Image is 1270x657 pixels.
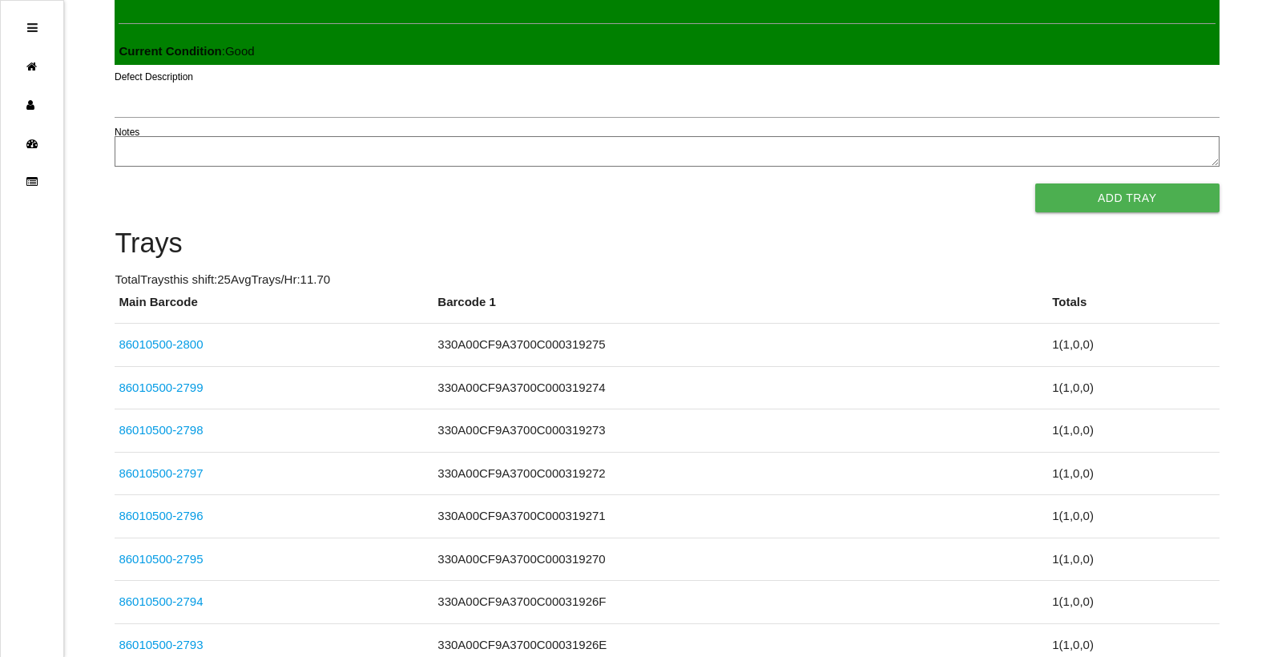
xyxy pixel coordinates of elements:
[115,228,1219,259] h4: Trays
[115,293,433,324] th: Main Barcode
[27,9,38,47] div: Open
[119,381,203,394] a: 86010500-2799
[119,423,203,437] a: 86010500-2798
[433,581,1048,624] td: 330A00CF9A3700C00031926F
[1048,366,1219,409] td: 1 ( 1 , 0 , 0 )
[1048,324,1219,367] td: 1 ( 1 , 0 , 0 )
[1048,538,1219,581] td: 1 ( 1 , 0 , 0 )
[1048,293,1219,324] th: Totals
[1035,183,1220,212] button: Add Tray
[119,595,203,608] a: 86010500-2794
[119,44,254,58] span: : Good
[433,452,1048,495] td: 330A00CF9A3700C000319272
[119,44,221,58] b: Current Condition
[1048,452,1219,495] td: 1 ( 1 , 0 , 0 )
[119,466,203,480] a: 86010500-2797
[115,271,1219,289] p: Total Trays this shift: 25 Avg Trays /Hr: 11.70
[1048,409,1219,453] td: 1 ( 1 , 0 , 0 )
[119,638,203,651] a: 86010500-2793
[119,509,203,522] a: 86010500-2796
[433,324,1048,367] td: 330A00CF9A3700C000319275
[1048,495,1219,538] td: 1 ( 1 , 0 , 0 )
[1048,581,1219,624] td: 1 ( 1 , 0 , 0 )
[433,495,1048,538] td: 330A00CF9A3700C000319271
[433,538,1048,581] td: 330A00CF9A3700C000319270
[433,366,1048,409] td: 330A00CF9A3700C000319274
[115,70,193,84] label: Defect Description
[433,409,1048,453] td: 330A00CF9A3700C000319273
[115,125,139,139] label: Notes
[433,293,1048,324] th: Barcode 1
[119,552,203,566] a: 86010500-2795
[119,337,203,351] a: 86010500-2800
